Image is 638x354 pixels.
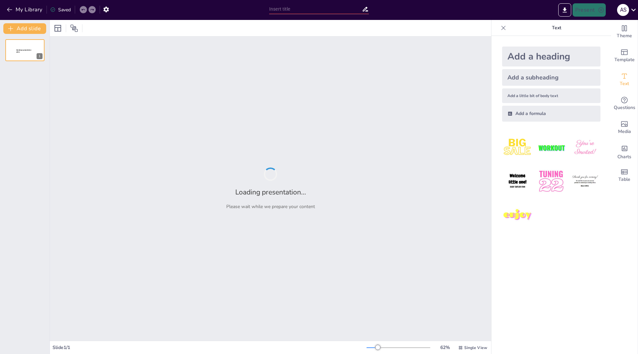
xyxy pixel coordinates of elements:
[611,92,638,116] div: Get real-time input from your audience
[558,3,571,17] button: Export to PowerPoint
[611,164,638,187] div: Add a table
[37,53,43,59] div: 1
[617,32,632,40] span: Theme
[620,80,629,87] span: Text
[509,20,604,36] p: Text
[536,166,567,197] img: 5.jpeg
[617,153,631,161] span: Charts
[611,116,638,140] div: Add images, graphics, shapes or video
[502,69,600,86] div: Add a subheading
[617,4,629,16] div: A S
[269,4,362,14] input: Insert title
[5,39,45,61] div: 1
[570,132,600,163] img: 3.jpeg
[5,4,45,15] button: My Library
[614,104,635,111] span: Questions
[502,106,600,122] div: Add a formula
[53,23,63,34] div: Layout
[536,132,567,163] img: 2.jpeg
[570,166,600,197] img: 6.jpeg
[611,140,638,164] div: Add charts and graphs
[502,132,533,163] img: 1.jpeg
[614,56,635,63] span: Template
[50,7,71,13] div: Saved
[437,344,453,351] div: 62 %
[502,200,533,231] img: 7.jpeg
[617,3,629,17] button: A S
[611,44,638,68] div: Add ready made slides
[502,166,533,197] img: 4.jpeg
[611,68,638,92] div: Add text boxes
[502,47,600,66] div: Add a heading
[70,24,78,32] span: Position
[573,3,606,17] button: Present
[611,20,638,44] div: Change the overall theme
[16,49,31,53] span: Sendsteps presentation editor
[502,88,600,103] div: Add a little bit of body text
[53,344,367,351] div: Slide 1 / 1
[226,203,315,210] p: Please wait while we prepare your content
[235,187,306,197] h2: Loading presentation...
[3,23,46,34] button: Add slide
[618,128,631,135] span: Media
[618,176,630,183] span: Table
[464,345,487,350] span: Single View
